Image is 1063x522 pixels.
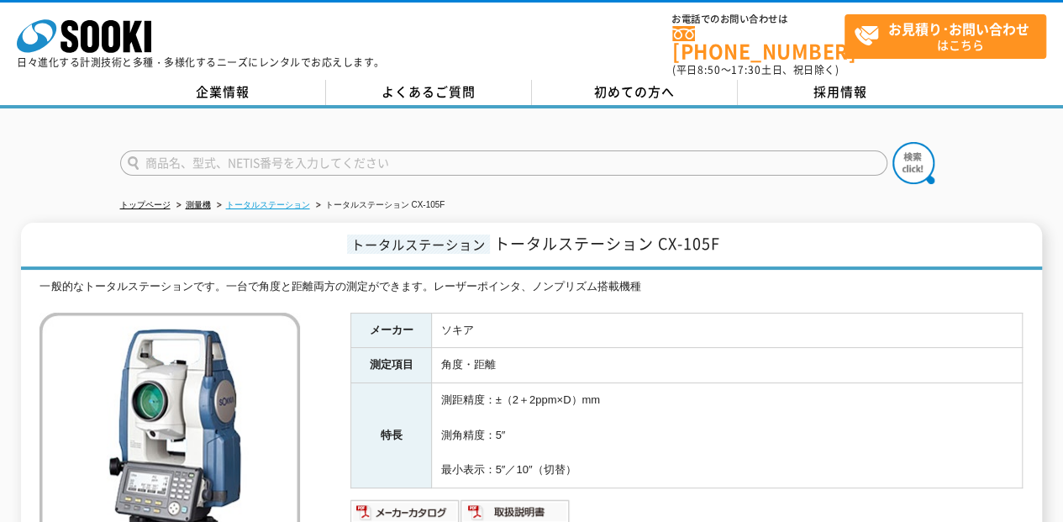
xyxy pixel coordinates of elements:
a: トータルステーション [226,200,310,209]
td: 角度・距離 [432,348,1023,383]
span: 8:50 [697,62,721,77]
a: メーカーカタログ [350,509,460,522]
li: トータルステーション CX-105F [313,197,445,214]
div: 一般的なトータルステーションです。一台で角度と距離両方の測定ができます。レーザーポインタ、ノンプリズム搭載機種 [39,278,1023,296]
input: 商品名、型式、NETIS番号を入力してください [120,150,887,176]
a: 取扱説明書 [460,509,571,522]
span: トータルステーション [347,235,490,254]
a: 採用情報 [738,80,944,105]
span: お電話でのお問い合わせは [672,14,845,24]
strong: お見積り･お問い合わせ [888,18,1029,39]
th: 特長 [351,383,432,488]
td: 測距精度：±（2＋2ppm×D）mm 測角精度：5″ 最小表示：5″／10″（切替） [432,383,1023,488]
a: よくあるご質問 [326,80,532,105]
span: トータルステーション CX-105F [494,232,720,255]
a: [PHONE_NUMBER] [672,26,845,61]
span: 初めての方へ [594,82,675,101]
a: 初めての方へ [532,80,738,105]
p: 日々進化する計測技術と多種・多様化するニーズにレンタルでお応えします。 [17,57,385,67]
a: 企業情報 [120,80,326,105]
a: お見積り･お問い合わせはこちら [845,14,1046,59]
a: 測量機 [186,200,211,209]
span: はこちら [854,15,1045,57]
th: メーカー [351,313,432,348]
span: 17:30 [731,62,761,77]
img: btn_search.png [892,142,934,184]
span: (平日 ～ 土日、祝日除く) [672,62,839,77]
th: 測定項目 [351,348,432,383]
a: トップページ [120,200,171,209]
td: ソキア [432,313,1023,348]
